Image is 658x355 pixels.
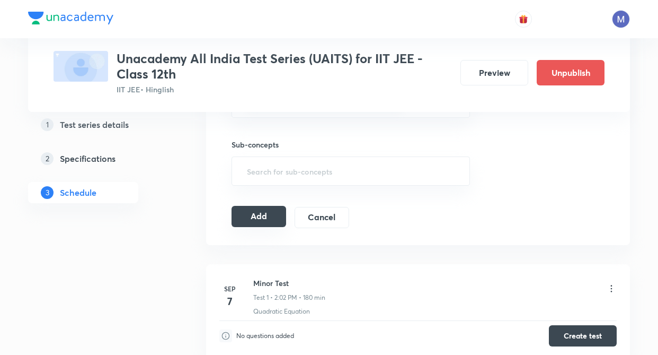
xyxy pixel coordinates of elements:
[612,10,630,28] img: Mangilal Choudhary
[117,51,452,82] h3: Unacademy All India Test Series (UAITS) for IIT JEE - Class 12th
[60,186,96,199] h5: Schedule
[236,331,294,341] p: No questions added
[28,12,113,27] a: Company Logo
[41,118,54,131] p: 1
[549,325,617,347] button: Create test
[28,12,113,24] img: Company Logo
[245,161,457,181] input: Search for sub-concepts
[117,84,452,95] p: IIT JEE • Hinglish
[41,186,54,199] p: 3
[253,307,310,316] p: Quadratic Equation
[60,152,115,165] h5: Specifications
[232,206,286,227] button: Add
[519,14,528,24] img: avatar
[232,139,470,150] h6: Sub-concepts
[28,114,172,135] a: 1Test series details
[460,60,528,85] button: Preview
[253,278,325,289] h6: Minor Test
[219,330,232,342] img: infoIcon
[60,118,129,131] h5: Test series details
[219,293,241,309] h4: 7
[295,207,349,228] button: Cancel
[219,284,241,293] h6: Sep
[253,293,325,302] p: Test 1 • 2:02 PM • 180 min
[515,11,532,28] button: avatar
[537,60,604,85] button: Unpublish
[54,51,108,82] img: fallback-thumbnail.png
[464,170,466,172] button: Open
[41,152,54,165] p: 2
[28,148,172,169] a: 2Specifications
